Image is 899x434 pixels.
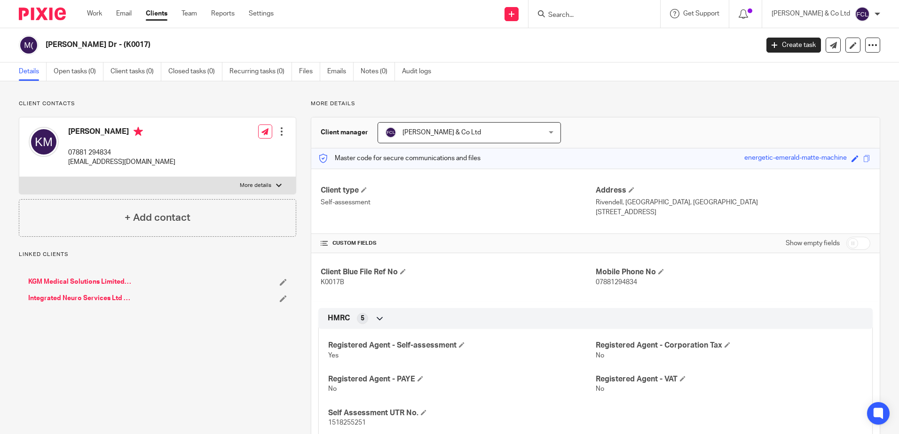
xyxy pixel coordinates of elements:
p: Rivendell, [GEOGRAPHIC_DATA], [GEOGRAPHIC_DATA] [596,198,870,207]
p: 07881 294834 [68,148,175,157]
h4: Self Assessment UTR No. [328,408,595,418]
h2: [PERSON_NAME] Dr - (K0017) [46,40,611,50]
p: Client contacts [19,100,296,108]
h3: Client manager [321,128,368,137]
a: Create task [766,38,821,53]
h4: Mobile Phone No [596,267,870,277]
a: Audit logs [402,62,438,81]
a: Settings [249,9,274,18]
img: svg%3E [385,127,396,138]
a: Open tasks (0) [54,62,103,81]
a: Files [299,62,320,81]
span: HMRC [328,313,350,323]
a: Recurring tasks (0) [229,62,292,81]
input: Search [547,11,632,20]
a: Closed tasks (0) [168,62,222,81]
label: Show empty fields [786,239,840,248]
a: Client tasks (0) [110,62,161,81]
a: Email [116,9,132,18]
p: Master code for secure communications and files [318,154,481,163]
h4: Registered Agent - Corporation Tax [596,341,863,350]
p: Linked clients [19,251,296,258]
span: Get Support [683,10,719,17]
h4: Address [596,186,870,195]
a: Notes (0) [361,62,395,81]
a: Integrated Neuro Services Ltd (K0017) [28,294,132,303]
h4: Registered Agent - Self-assessment [328,341,595,350]
p: Self-assessment [321,198,595,207]
i: Primary [134,127,143,136]
h4: Registered Agent - VAT [596,374,863,384]
h4: + Add contact [125,210,190,225]
h4: CUSTOM FIELDS [321,240,595,247]
span: No [328,386,337,392]
h4: Client Blue File Ref No [321,267,595,277]
div: energetic-emerald-matte-machine [744,153,847,164]
a: Clients [146,9,167,18]
img: svg%3E [29,127,59,157]
span: [PERSON_NAME] & Co Ltd [402,129,481,136]
span: 5 [361,314,364,323]
a: Emails [327,62,354,81]
span: No [596,386,604,392]
h4: [PERSON_NAME] [68,127,175,139]
span: Yes [328,352,339,359]
span: 1518255251 [328,419,366,426]
h4: Client type [321,186,595,195]
p: [EMAIL_ADDRESS][DOMAIN_NAME] [68,157,175,167]
img: Pixie [19,8,66,20]
a: Details [19,62,47,81]
h4: Registered Agent - PAYE [328,374,595,384]
img: svg%3E [19,35,39,55]
p: More details [311,100,880,108]
p: [STREET_ADDRESS] [596,208,870,217]
span: 07881294834 [596,279,637,286]
a: KGM Medical Solutions Limited (K0017) [28,277,132,287]
span: No [596,352,604,359]
a: Reports [211,9,235,18]
p: More details [240,182,271,189]
a: Team [181,9,197,18]
a: Work [87,9,102,18]
p: [PERSON_NAME] & Co Ltd [772,9,850,18]
img: svg%3E [855,7,870,22]
span: K0017B [321,279,344,286]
